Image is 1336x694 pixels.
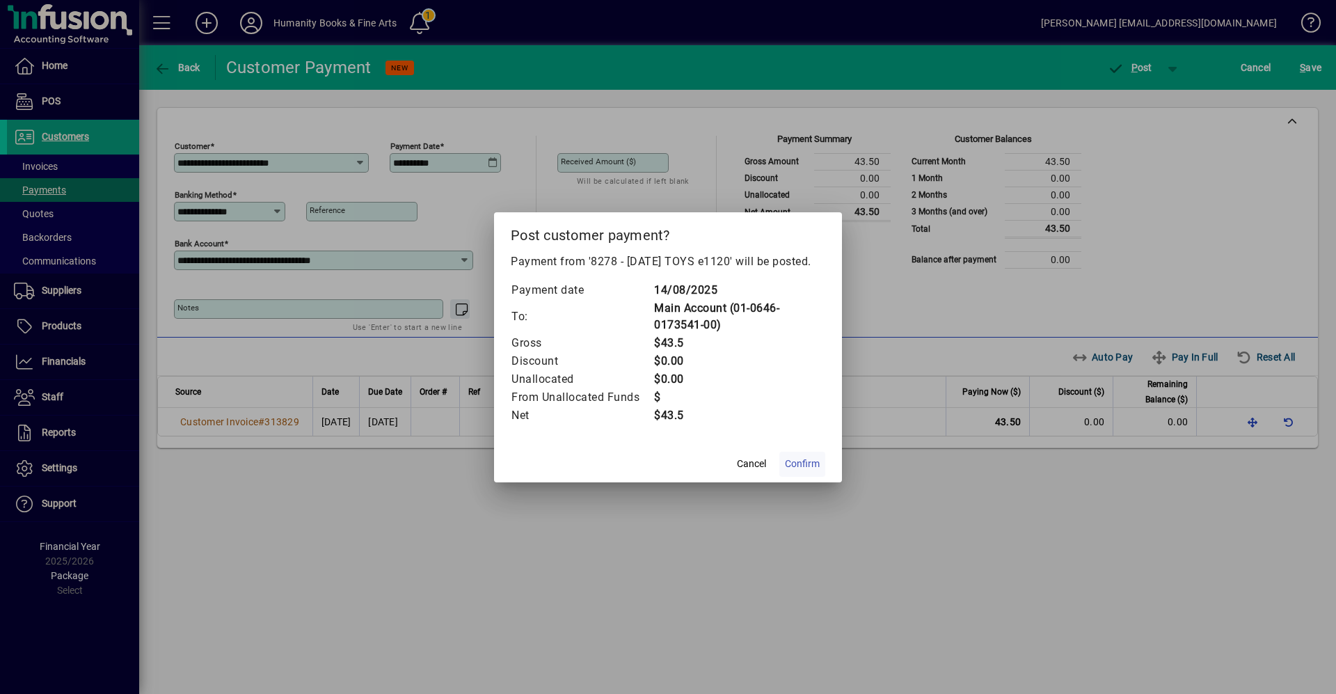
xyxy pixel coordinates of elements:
[511,388,653,407] td: From Unallocated Funds
[729,452,774,477] button: Cancel
[511,299,653,334] td: To:
[653,388,825,407] td: $
[511,334,653,352] td: Gross
[653,352,825,370] td: $0.00
[511,407,653,425] td: Net
[779,452,825,477] button: Confirm
[511,370,653,388] td: Unallocated
[653,407,825,425] td: $43.5
[737,457,766,471] span: Cancel
[653,334,825,352] td: $43.5
[653,299,825,334] td: Main Account (01-0646-0173541-00)
[511,281,653,299] td: Payment date
[653,281,825,299] td: 14/08/2025
[494,212,842,253] h2: Post customer payment?
[785,457,820,471] span: Confirm
[511,253,825,270] p: Payment from '8278 - [DATE] TOYS e1120' will be posted.
[653,370,825,388] td: $0.00
[511,352,653,370] td: Discount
